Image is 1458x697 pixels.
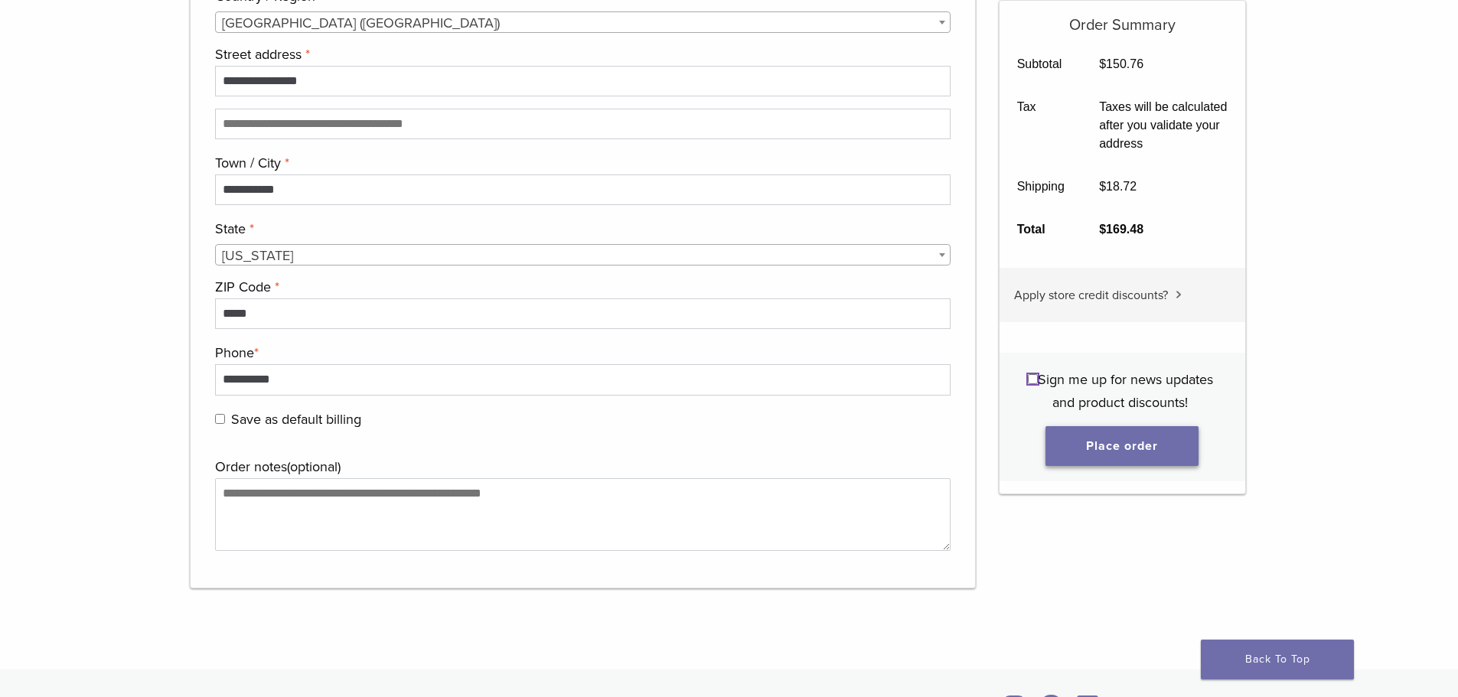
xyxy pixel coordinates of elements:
label: Save as default billing [215,408,948,431]
span: $ [1099,223,1106,236]
span: Apply store credit discounts? [1014,288,1168,303]
th: Total [1000,208,1082,251]
span: (optional) [287,458,341,475]
span: United States (US) [216,12,951,34]
label: Phone [215,341,948,364]
label: ZIP Code [215,275,948,298]
input: Sign me up for news updates and product discounts! [1028,374,1038,384]
label: Street address [215,43,948,66]
button: Place order [1045,426,1199,466]
img: caret.svg [1176,291,1182,298]
th: Tax [1000,86,1082,165]
bdi: 18.72 [1099,180,1137,193]
bdi: 150.76 [1099,57,1143,70]
span: $ [1099,57,1106,70]
span: $ [1099,180,1106,193]
span: Sign me up for news updates and product discounts! [1038,371,1213,411]
input: Save as default billing [215,414,225,424]
label: Town / City [215,151,948,174]
h5: Order Summary [1000,1,1245,34]
span: State [215,244,951,265]
bdi: 169.48 [1099,223,1143,236]
span: Minnesota [216,245,951,266]
a: Back To Top [1201,640,1354,679]
td: Taxes will be calculated after you validate your address [1082,86,1245,165]
label: Order notes [215,455,948,478]
span: Country / Region [215,11,951,33]
label: State [215,217,948,240]
th: Shipping [1000,165,1082,208]
th: Subtotal [1000,43,1082,86]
